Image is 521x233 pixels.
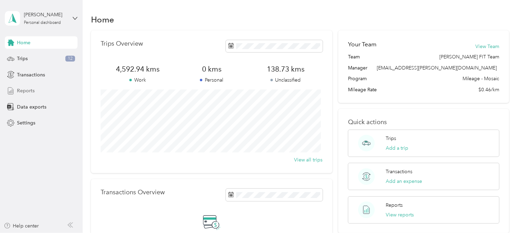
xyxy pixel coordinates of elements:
[175,64,249,74] span: 0 kms
[65,56,75,62] span: 12
[348,86,377,93] span: Mileage Rate
[386,168,413,175] p: Transactions
[17,55,28,62] span: Trips
[482,194,521,233] iframe: Everlance-gr Chat Button Frame
[249,76,323,84] p: Unclassified
[101,189,165,196] p: Transactions Overview
[101,64,175,74] span: 4,592.94 kms
[348,40,376,49] h2: Your Team
[348,119,499,126] p: Quick actions
[101,40,143,47] p: Trips Overview
[24,11,67,18] div: [PERSON_NAME]
[17,103,46,111] span: Data exports
[24,21,61,25] div: Personal dashboard
[348,53,360,60] span: Team
[463,75,500,82] span: Mileage - Mosaic
[479,86,500,93] span: $0.46/km
[17,87,35,94] span: Reports
[377,65,497,71] span: [EMAIL_ADDRESS][PERSON_NAME][DOMAIN_NAME]
[4,222,39,230] button: Help center
[386,178,422,185] button: Add an expense
[386,145,409,152] button: Add a trip
[386,135,396,142] p: Trips
[294,156,323,164] button: View all trips
[348,64,367,72] span: Manager
[91,16,114,23] h1: Home
[476,43,500,50] button: View Team
[17,39,30,46] span: Home
[348,75,367,82] span: Program
[386,211,414,218] button: View reports
[440,53,500,60] span: [PERSON_NAME] FIT Team
[175,76,249,84] p: Personal
[17,119,35,127] span: Settings
[101,76,175,84] p: Work
[17,71,45,78] span: Transactions
[249,64,323,74] span: 138.73 kms
[386,202,403,209] p: Reports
